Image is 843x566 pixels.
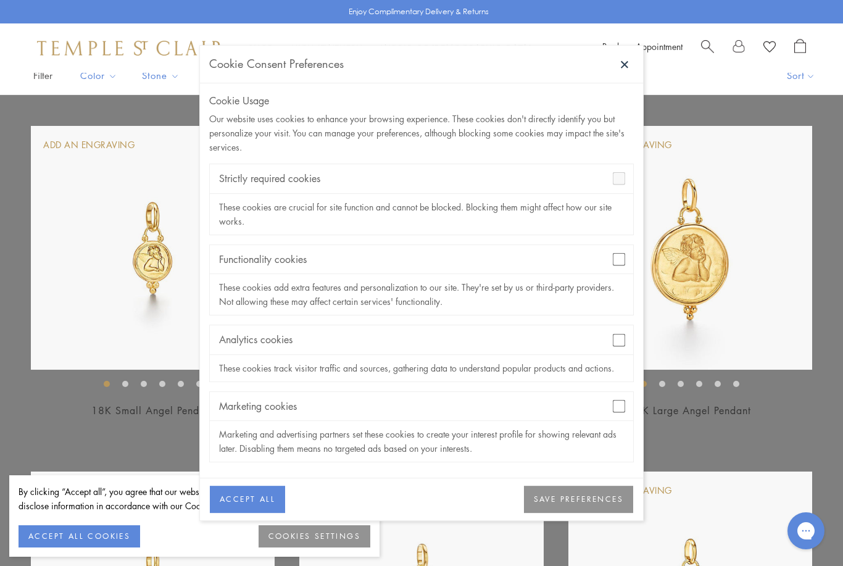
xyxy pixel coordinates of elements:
[210,245,633,274] div: Functionality cookies
[210,392,633,421] div: Marketing cookies
[209,93,634,109] div: Cookie Usage
[19,525,140,547] button: ACCEPT ALL COOKIES
[209,55,344,73] div: Cookie Consent Preferences
[210,274,633,315] div: These cookies add extra features and personalization to our site. They're set by us or third-part...
[136,68,189,83] span: Stone
[763,39,776,57] a: View Wishlist
[781,508,831,554] iframe: Gorgias live chat messenger
[381,42,532,54] a: World of [DEMOGRAPHIC_DATA]World of [DEMOGRAPHIC_DATA]
[248,41,532,56] nav: Main navigation
[31,126,275,370] img: AP10-BEZGRN
[91,404,214,417] a: 18K Small Angel Pendant
[524,486,633,514] button: SAVE PREFERENCES
[37,41,223,56] img: Temple St. Clair
[602,40,683,52] a: Book an Appointment
[259,525,370,547] button: COOKIES SETTINGS
[701,39,714,57] a: Search
[210,421,633,462] div: Marketing and advertising partners set these cookies to create your interest profile for showing ...
[794,39,806,57] a: Open Shopping Bag
[291,42,362,54] a: High JewelleryHigh Jewellery
[19,485,370,513] div: By clicking “Accept all”, you agree that our website can store cookies on your device and disclos...
[133,62,189,89] button: Stone
[74,68,127,83] span: Color
[210,194,633,235] div: These cookies are crucial for site function and cannot be blocked. Blocking them might affect how...
[71,62,127,89] button: Color
[248,42,273,54] a: ShopShop
[759,57,843,94] button: Show sort by
[210,325,633,354] div: Analytics cookies
[568,126,812,370] img: AP10-BEZGRN
[209,112,634,154] div: Our website uses cookies to enhance your browsing experience. These cookies don't directly identi...
[210,486,285,514] button: ACCEPT ALL
[43,138,135,152] div: Add An Engraving
[349,6,489,18] p: Enjoy Complimentary Delivery & Returns
[210,164,633,193] div: Strictly required cookies
[210,355,633,381] div: These cookies track visitor traffic and sources, gathering data to understand popular products an...
[629,404,751,417] a: 18K Large Angel Pendant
